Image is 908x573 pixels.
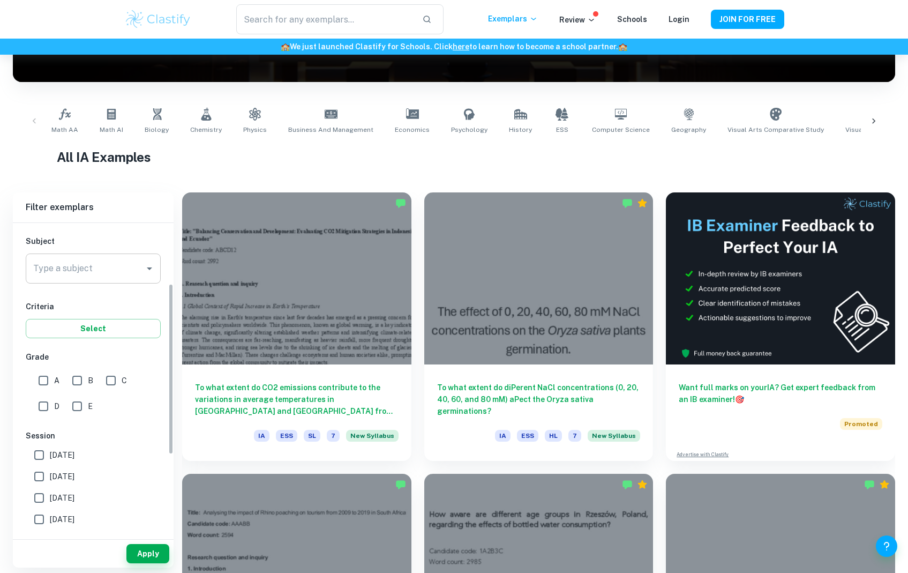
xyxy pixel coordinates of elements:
a: here [453,42,469,51]
span: SL [304,430,320,442]
h1: All IA Examples [57,147,851,167]
h6: To what extent do CO2 emissions contribute to the variations in average temperatures in [GEOGRAPH... [195,382,399,417]
img: Marked [864,479,875,490]
span: 7 [327,430,340,442]
div: Starting from the May 2026 session, the ESS IA requirements have changed. We created this exempla... [346,430,399,448]
img: Marked [622,198,633,209]
span: Business and Management [288,125,373,135]
h6: To what extent do diPerent NaCl concentrations (0, 20, 40, 60, and 80 mM) aPect the Oryza sativa ... [437,382,641,417]
div: Premium [879,479,890,490]
span: C [122,375,127,386]
span: HL [545,430,562,442]
span: New Syllabus [588,430,640,442]
span: Economics [395,125,430,135]
a: To what extent do diPerent NaCl concentrations (0, 20, 40, 60, and 80 mM) aPect the Oryza sativa ... [424,192,654,461]
span: Geography [671,125,706,135]
p: Review [559,14,596,26]
button: Apply [126,544,169,563]
div: Starting from the May 2026 session, the ESS IA requirements have changed. We created this exempla... [588,430,640,448]
span: Math AI [100,125,123,135]
div: Premium [637,479,648,490]
a: Login [669,15,689,24]
h6: Want full marks on your IA ? Get expert feedback from an IB examiner! [679,382,882,405]
span: History [509,125,532,135]
img: Clastify logo [124,9,192,30]
h6: Filter exemplars [13,192,174,222]
span: Visual Arts Comparative Study [727,125,824,135]
h6: Session [26,430,161,442]
span: 🎯 [735,395,744,404]
a: To what extent do CO2 emissions contribute to the variations in average temperatures in [GEOGRAPH... [182,192,411,461]
div: Premium [637,198,648,209]
button: Select [26,319,161,338]
a: Advertise with Clastify [677,451,729,458]
span: ESS [556,125,568,135]
img: Marked [395,198,406,209]
span: A [54,375,59,386]
img: Marked [622,479,633,490]
span: D [54,400,59,412]
span: New Syllabus [346,430,399,442]
button: Help and Feedback [876,535,897,557]
span: ESS [276,430,297,442]
span: Chemistry [190,125,222,135]
span: [DATE] [50,471,74,482]
h6: Subject [26,235,161,247]
span: [DATE] [50,449,74,461]
span: Biology [145,125,169,135]
span: ESS [517,430,538,442]
h6: Criteria [26,301,161,312]
span: E [88,400,93,412]
a: Schools [617,15,647,24]
span: Computer Science [592,125,650,135]
span: Psychology [451,125,487,135]
p: Exemplars [488,13,538,25]
span: Promoted [840,418,882,430]
img: Marked [395,479,406,490]
span: 🏫 [618,42,627,51]
button: JOIN FOR FREE [711,10,784,29]
span: [DATE] [50,514,74,525]
a: Want full marks on yourIA? Get expert feedback from an IB examiner!PromotedAdvertise with Clastify [666,192,895,461]
img: Thumbnail [666,192,895,364]
h6: We just launched Clastify for Schools. Click to learn how to become a school partner. [2,41,906,53]
span: 🏫 [281,42,290,51]
h6: Grade [26,351,161,363]
input: Search for any exemplars... [236,4,413,34]
span: IA [254,430,269,442]
button: Open [142,261,157,276]
span: [DATE] [50,492,74,504]
span: IA [495,430,511,442]
span: B [88,375,93,386]
span: Physics [243,125,267,135]
span: Math AA [51,125,78,135]
span: 7 [568,430,581,442]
